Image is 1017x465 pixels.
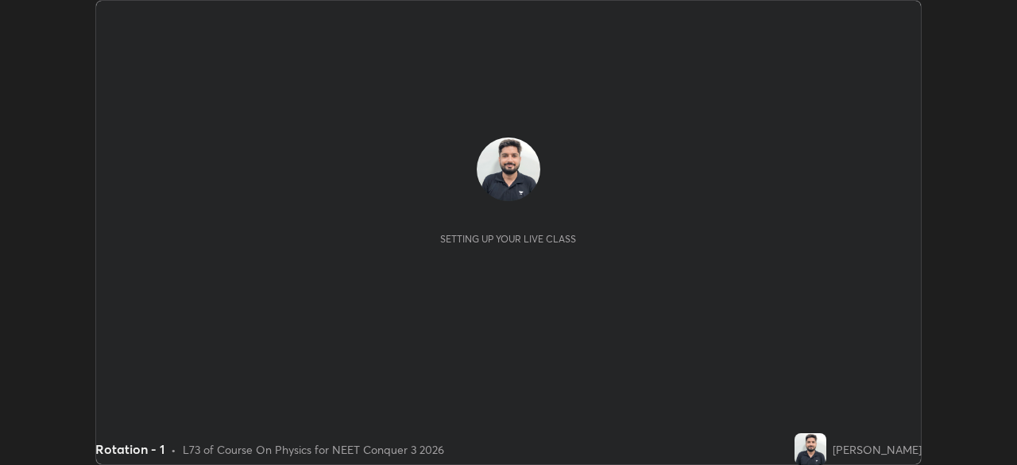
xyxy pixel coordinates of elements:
[183,441,444,458] div: L73 of Course On Physics for NEET Conquer 3 2026
[95,440,164,459] div: Rotation - 1
[833,441,922,458] div: [PERSON_NAME]
[795,433,826,465] img: d3357a0e3dcb4a65ad3c71fec026961c.jpg
[477,138,540,201] img: d3357a0e3dcb4a65ad3c71fec026961c.jpg
[440,233,576,245] div: Setting up your live class
[171,441,176,458] div: •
